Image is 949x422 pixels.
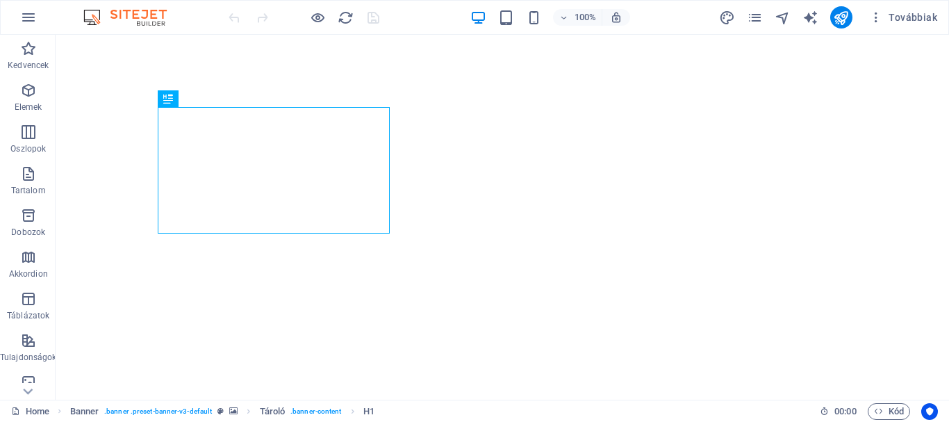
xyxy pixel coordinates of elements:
a: Kattintson a kijelölés megszüntetéséhez. Dupla kattintás az oldalak megnyitásához [11,403,49,420]
span: Kattintson a kijelöléshez. Dupla kattintás az szerkesztéshez [260,403,286,420]
i: Átméretezés esetén automatikusan beállítja a nagyítási szintet a választott eszköznek megfelelően. [610,11,622,24]
span: Kattintson a kijelöléshez. Dupla kattintás az szerkesztéshez [363,403,374,420]
p: Tartalom [11,185,46,196]
p: Elemek [15,102,42,113]
p: Oszlopok [10,143,46,154]
button: design [719,9,736,26]
span: . banner .preset-banner-v3-default [104,403,212,420]
p: Kedvencek [8,60,49,71]
nav: breadcrumb [70,403,374,420]
i: Weboldal újratöltése [338,10,354,26]
h6: Munkamenet idő [820,403,857,420]
h6: 100% [574,9,596,26]
i: Ez az elem egy testreszabható előre beállítás [217,407,224,415]
button: Kattintson ide az előnézeti módból való kilépéshez és a szerkesztés folytatásához [309,9,326,26]
button: text_generator [802,9,819,26]
span: 00 00 [834,403,856,420]
i: Oldalak (Ctrl+Alt+S) [747,10,763,26]
i: AI Writer [802,10,818,26]
img: Editor Logo [80,9,184,26]
button: Usercentrics [921,403,938,420]
span: Kattintson a kijelöléshez. Dupla kattintás az szerkesztéshez [70,403,99,420]
span: : [844,406,846,416]
button: 100% [553,9,602,26]
span: Kód [874,403,904,420]
button: Kód [868,403,910,420]
button: Továbbiak [864,6,943,29]
i: Közzététel [833,10,849,26]
button: navigator [775,9,791,26]
button: pages [747,9,764,26]
span: . banner-content [290,403,341,420]
p: Táblázatok [7,310,49,321]
p: Akkordion [9,268,48,279]
i: Ez az elem hátteret tartalmaz [229,407,238,415]
i: Tervezés (Ctrl+Alt+Y) [719,10,735,26]
i: Navigátor [775,10,791,26]
button: reload [337,9,354,26]
p: Dobozok [11,227,45,238]
span: Továbbiak [869,10,937,24]
button: publish [830,6,852,29]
